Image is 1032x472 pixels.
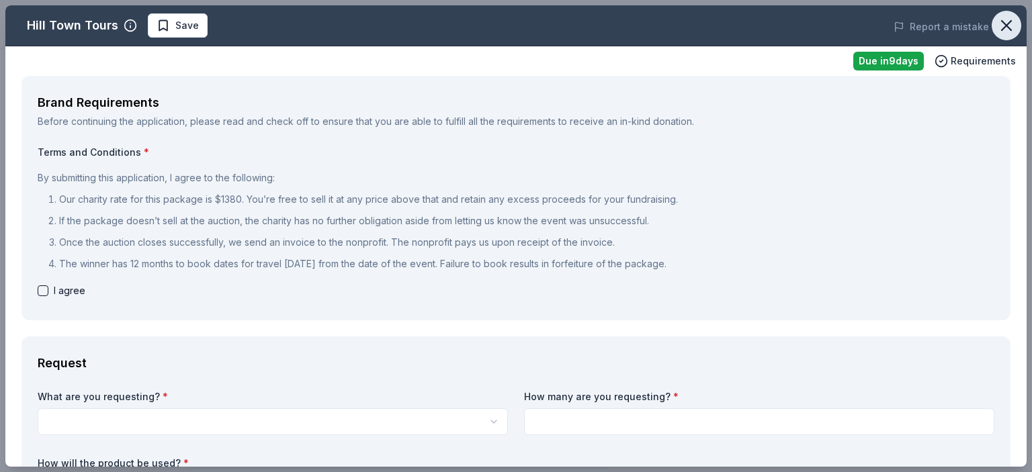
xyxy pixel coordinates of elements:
[524,390,994,404] label: How many are you requesting?
[27,15,118,36] div: Hill Town Tours
[148,13,208,38] button: Save
[38,390,508,404] label: What are you requesting?
[38,457,994,470] label: How will the product be used?
[38,170,994,186] p: By submitting this application, I agree to the following:
[38,146,994,159] label: Terms and Conditions
[59,234,994,250] p: Once the auction closes successfully, we send an invoice to the nonprofit. The nonprofit pays us ...
[38,113,994,130] div: Before continuing the application, please read and check off to ensure that you are able to fulfi...
[54,283,85,299] span: I agree
[59,256,994,272] p: The winner has 12 months to book dates for travel [DATE] from the date of the event. Failure to b...
[894,19,989,35] button: Report a mistake
[935,53,1016,69] button: Requirements
[38,352,994,374] div: Request
[38,92,994,113] div: Brand Requirements
[951,53,1016,69] span: Requirements
[853,52,924,70] div: Due in 9 days
[175,17,199,34] span: Save
[59,213,994,229] p: If the package doesn’t sell at the auction, the charity has no further obligation aside from lett...
[59,191,994,207] p: Our charity rate for this package is $1380. You’re free to sell it at any price above that and re...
